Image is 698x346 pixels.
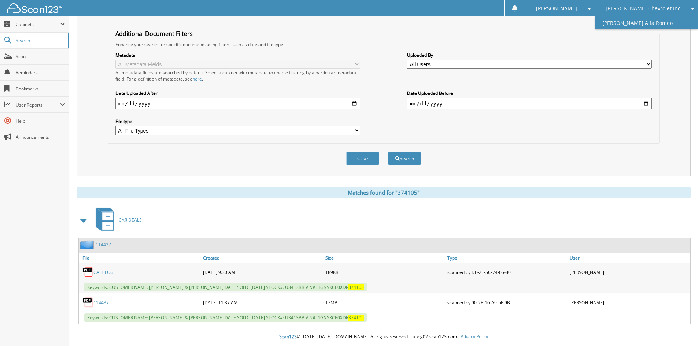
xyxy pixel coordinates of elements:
a: Privacy Policy [461,334,488,340]
div: All metadata fields are searched by default. Select a cabinet with metadata to enable filtering b... [115,70,360,82]
a: 114437 [93,300,109,306]
div: scanned by 90-2E-16-A9-5F-9B [446,295,568,310]
span: 374105 [348,284,364,290]
span: User Reports [16,102,60,108]
label: Metadata [115,52,360,58]
button: Clear [346,152,379,165]
span: CAR DEALS [119,217,142,223]
a: CAR DEALS [91,205,142,234]
div: [DATE] 9:30 AM [201,265,324,279]
input: start [115,98,360,109]
button: Search [388,152,421,165]
label: Date Uploaded After [115,90,360,96]
img: folder2.png [80,240,96,249]
div: Enhance your search for specific documents using filters such as date and file type. [112,41,655,48]
div: 189KB [324,265,446,279]
label: File type [115,118,360,124]
a: here [192,76,202,82]
a: User [568,253,690,263]
span: Keywords: CUSTOMER NAME: [PERSON_NAME] & [PERSON_NAME] DATE SOLD: [DATE] STOCK#: U3413BB VIN#: 1G... [84,313,367,322]
img: scan123-logo-white.svg [7,3,62,13]
div: scanned by DE-21-5C-74-65-80 [446,265,568,279]
a: Created [201,253,324,263]
span: Help [16,118,65,124]
div: [PERSON_NAME] [568,265,690,279]
span: 374105 [348,315,364,321]
label: Date Uploaded Before [407,90,652,96]
div: [PERSON_NAME] [568,295,690,310]
span: Scan123 [279,334,297,340]
legend: Additional Document Filters [112,30,196,38]
div: 17MB [324,295,446,310]
span: [PERSON_NAME] Chevrolet Inc [606,6,680,11]
span: Reminders [16,70,65,76]
iframe: Chat Widget [661,311,698,346]
label: Uploaded By [407,52,652,58]
span: Scan [16,53,65,60]
a: 114437 [96,242,111,248]
span: [PERSON_NAME] [536,6,577,11]
span: Bookmarks [16,86,65,92]
div: Matches found for "374105" [77,187,691,198]
div: © [DATE]-[DATE] [DOMAIN_NAME]. All rights reserved | appg02-scan123-com | [69,328,698,346]
img: PDF.png [82,267,93,278]
img: PDF.png [82,297,93,308]
a: [PERSON_NAME] Alfa Romeo [595,16,698,29]
a: CALL LOG [93,269,114,275]
a: Type [446,253,568,263]
div: [DATE] 11:37 AM [201,295,324,310]
span: Cabinets [16,21,60,27]
span: Search [16,37,64,44]
a: File [79,253,201,263]
span: Announcements [16,134,65,140]
a: Size [324,253,446,263]
span: Keywords: CUSTOMER NAME: [PERSON_NAME] & [PERSON_NAME] DATE SOLD: [DATE] STOCK#: U3413BB VIN#: 1G... [84,283,367,291]
input: end [407,98,652,109]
